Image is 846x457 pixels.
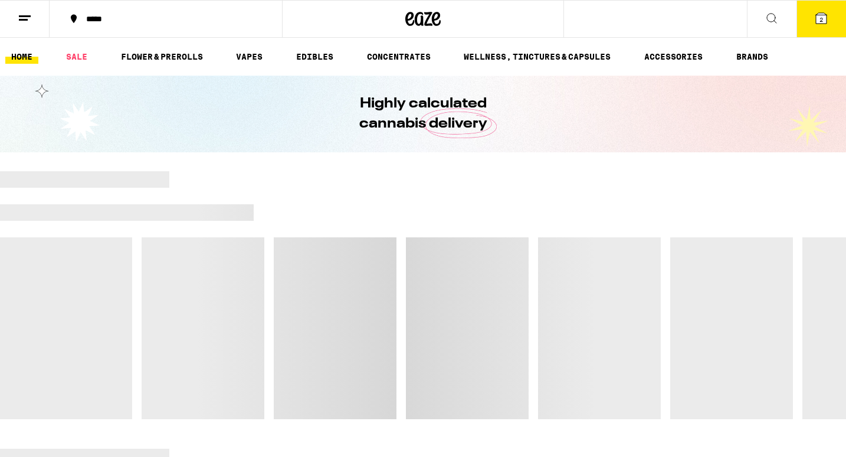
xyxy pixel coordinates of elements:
[361,50,437,64] a: CONCENTRATES
[5,50,38,64] a: HOME
[458,50,617,64] a: WELLNESS, TINCTURES & CAPSULES
[115,50,209,64] a: FLOWER & PREROLLS
[60,50,93,64] a: SALE
[638,50,709,64] a: ACCESSORIES
[290,50,339,64] a: EDIBLES
[796,1,846,37] button: 2
[326,94,520,134] h1: Highly calculated cannabis delivery
[819,16,823,23] span: 2
[230,50,268,64] a: VAPES
[730,50,774,64] a: BRANDS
